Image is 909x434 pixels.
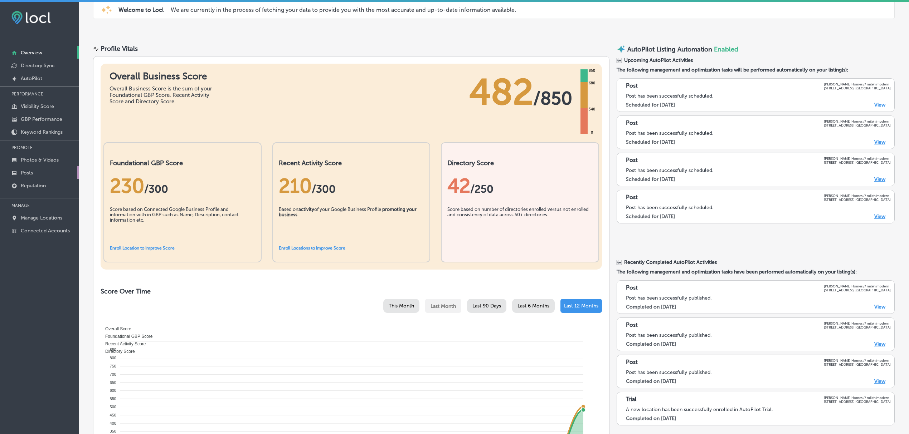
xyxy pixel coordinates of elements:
span: Last 6 Months [517,303,549,309]
span: Overall Score [100,326,131,331]
p: [PERSON_NAME] Homes // milehimodern [824,396,891,400]
div: Post has been successfully scheduled. [626,93,891,99]
label: Completed on [DATE] [626,304,676,310]
span: Last 12 Months [564,303,598,309]
span: The following management and optimization tasks have been performed automatically on your listing... [617,269,895,275]
span: Welcome to Locl [118,6,164,13]
span: The following management and optimization tasks will be performed automatically on your listing(s): [617,67,895,73]
p: [STREET_ADDRESS] [GEOGRAPHIC_DATA] [824,363,891,366]
a: View [874,102,885,108]
span: Upcoming AutoPilot Activities [624,57,693,63]
h2: Recent Activity Score [279,159,424,167]
div: 42 [447,174,593,198]
span: Recently Completed AutoPilot Activities [624,259,717,265]
p: Keyword Rankings [21,129,63,135]
p: We are currently in the process of fetching your data to provide you with the most accurate and u... [171,6,516,13]
p: [STREET_ADDRESS] [GEOGRAPHIC_DATA] [824,86,891,90]
div: Score based on Connected Google Business Profile and information with in GBP such as Name, Descri... [110,207,255,242]
div: Based on of your Google Business Profile . [279,207,424,242]
p: Reputation [21,183,46,189]
h1: Overall Business Score [110,71,217,82]
b: promoting your business [279,207,417,217]
label: Scheduled for [DATE] [626,139,675,145]
p: [STREET_ADDRESS] [GEOGRAPHIC_DATA] [824,161,891,164]
p: Visibility Score [21,103,54,109]
label: Scheduled for [DATE] [626,213,675,220]
tspan: 750 [110,364,116,368]
div: 850 [587,68,597,74]
span: Last Month [431,303,456,309]
a: View [874,304,885,310]
div: 680 [587,80,597,86]
div: Profile Vitals [101,45,138,53]
a: View [874,378,885,384]
a: Enroll Location to Improve Score [110,246,175,251]
p: Post [626,82,638,90]
tspan: 450 [110,413,116,417]
tspan: 800 [110,356,116,360]
div: Post has been successfully scheduled. [626,204,891,211]
div: A new location has been successfully enrolled in AutoPilot Trial. [626,406,891,413]
p: [PERSON_NAME] Homes // milehimodern [824,359,891,363]
span: Last 90 Days [472,303,501,309]
p: Connected Accounts [21,228,70,234]
a: Enroll Locations to Improve Score [279,246,345,251]
tspan: 700 [110,372,116,376]
p: [STREET_ADDRESS] [GEOGRAPHIC_DATA] [824,123,891,127]
label: Completed on [DATE] [626,378,676,384]
p: Trial [626,396,636,404]
a: View [874,139,885,145]
tspan: 650 [110,380,116,385]
span: 482 [469,71,533,114]
tspan: 400 [110,421,116,425]
p: [PERSON_NAME] Homes // milehimodern [824,119,891,123]
img: fda3e92497d09a02dc62c9cd864e3231.png [11,11,51,24]
div: Post has been successfully published. [626,332,891,338]
p: [PERSON_NAME] Homes // milehimodern [824,157,891,161]
p: [STREET_ADDRESS] [GEOGRAPHIC_DATA] [824,325,891,329]
p: [STREET_ADDRESS] [GEOGRAPHIC_DATA] [824,400,891,404]
div: 210 [279,174,424,198]
p: [PERSON_NAME] Homes // milehimodern [824,194,891,198]
span: Directory Score [100,349,135,354]
div: Score based on number of directories enrolled versus not enrolled and consistency of data across ... [447,207,593,242]
h2: Directory Score [447,159,593,167]
span: This Month [389,303,414,309]
tspan: 500 [110,405,116,409]
div: 230 [110,174,255,198]
label: Completed on [DATE] [626,415,676,421]
span: /300 [312,183,336,196]
p: Posts [21,170,33,176]
p: [PERSON_NAME] Homes // milehimodern [824,284,891,288]
p: Post [626,321,638,329]
b: activity [298,207,314,212]
div: Post has been successfully scheduled. [626,167,891,173]
span: Foundational GBP Score [100,334,153,339]
p: [PERSON_NAME] Homes // milehimodern [824,321,891,325]
a: View [874,213,885,220]
span: / 850 [533,88,572,109]
span: Enabled [714,45,738,53]
span: /250 [470,183,494,196]
div: 0 [589,130,594,135]
p: [STREET_ADDRESS] [GEOGRAPHIC_DATA] [824,198,891,202]
p: Manage Locations [21,215,62,221]
p: Overview [21,50,42,56]
div: 340 [587,107,597,112]
p: Post [626,359,638,366]
p: Post [626,119,638,127]
p: [PERSON_NAME] Homes // milehimodern [824,82,891,86]
p: Photos & Videos [21,157,59,163]
div: Post has been successfully scheduled. [626,130,891,136]
a: View [874,341,885,347]
tspan: 850 [110,347,116,352]
p: AutoPilot [21,75,42,82]
h2: Score Over Time [101,287,602,295]
p: Post [626,157,638,164]
tspan: 550 [110,396,116,401]
label: Scheduled for [DATE] [626,176,675,182]
p: [STREET_ADDRESS] [GEOGRAPHIC_DATA] [824,288,891,292]
span: / 300 [144,183,168,196]
p: Directory Sync [21,63,55,69]
p: Post [626,194,638,202]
